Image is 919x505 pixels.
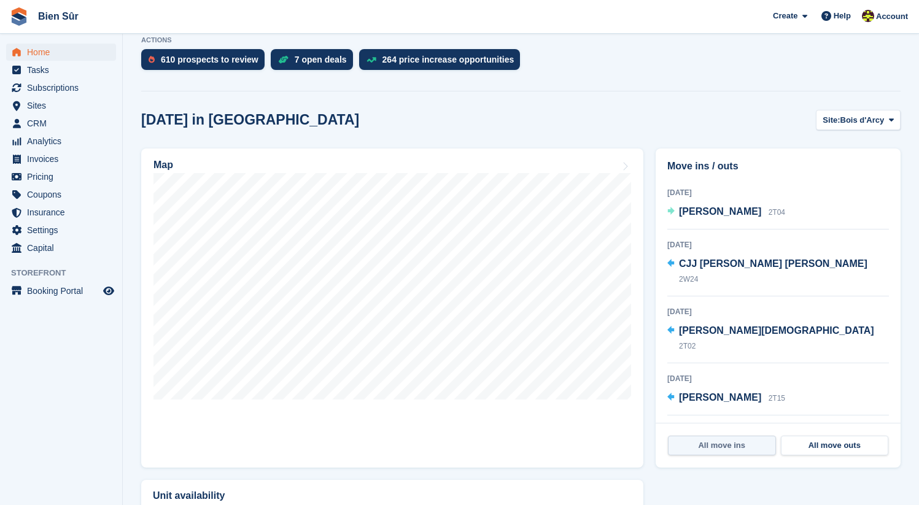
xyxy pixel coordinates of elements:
[124,77,134,87] img: tab_keywords_by_traffic_grey.svg
[32,32,135,42] div: Domain: [DOMAIN_NAME]
[6,44,116,61] a: menu
[6,133,116,150] a: menu
[834,10,851,22] span: Help
[679,258,867,269] span: CJJ [PERSON_NAME] [PERSON_NAME]
[153,160,173,171] h2: Map
[667,373,889,384] div: [DATE]
[781,436,889,455] a: All move outs
[27,115,101,132] span: CRM
[49,79,110,87] div: Domain Overview
[11,267,122,279] span: Storefront
[679,325,874,336] span: [PERSON_NAME][DEMOGRAPHIC_DATA]
[876,10,908,23] span: Account
[823,114,840,126] span: Site:
[667,323,889,354] a: [PERSON_NAME][DEMOGRAPHIC_DATA] 2T02
[6,239,116,256] a: menu
[33,6,83,26] a: Bien Sûr
[668,436,776,455] a: All move ins
[816,110,901,130] button: Site: Bois d'Arcy
[36,77,45,87] img: tab_domain_overview_orange.svg
[20,20,29,29] img: logo_orange.svg
[27,61,101,79] span: Tasks
[6,168,116,185] a: menu
[34,20,60,29] div: v 4.0.25
[278,55,289,64] img: deal-1b604bf984904fb50ccaf53a9ad4b4a5d6e5aea283cecdc64d6e3604feb123c2.svg
[138,79,203,87] div: Keywords by Traffic
[27,168,101,185] span: Pricing
[667,187,889,198] div: [DATE]
[27,44,101,61] span: Home
[6,222,116,239] a: menu
[359,49,527,76] a: 264 price increase opportunities
[27,79,101,96] span: Subscriptions
[840,114,885,126] span: Bois d'Arcy
[27,282,101,299] span: Booking Portal
[366,57,376,63] img: price_increase_opportunities-93ffe204e8149a01c8c9dc8f82e8f89637d9d84a8eef4429ea346261dce0b2c0.svg
[667,390,785,406] a: [PERSON_NAME] 2T15
[271,49,359,76] a: 7 open deals
[6,115,116,132] a: menu
[679,206,761,217] span: [PERSON_NAME]
[27,133,101,150] span: Analytics
[20,32,29,42] img: website_grey.svg
[667,239,889,250] div: [DATE]
[679,342,696,350] span: 2T02
[679,275,698,283] span: 2W24
[6,79,116,96] a: menu
[295,55,347,64] div: 7 open deals
[679,392,761,403] span: [PERSON_NAME]
[161,55,258,64] div: 610 prospects to review
[773,10,797,22] span: Create
[667,204,785,220] a: [PERSON_NAME] 2T04
[27,204,101,221] span: Insurance
[6,97,116,114] a: menu
[149,56,155,63] img: prospect-51fa495bee0391a8d652442698ab0144808aea92771e9ea1ae160a38d050c398.svg
[667,256,889,287] a: CJJ [PERSON_NAME] [PERSON_NAME] 2W24
[141,112,359,128] h2: [DATE] in [GEOGRAPHIC_DATA]
[27,97,101,114] span: Sites
[862,10,874,22] img: Marie Tran
[101,283,116,298] a: Preview store
[27,239,101,256] span: Capital
[153,490,225,501] h2: Unit availability
[667,159,889,174] h2: Move ins / outs
[6,150,116,168] a: menu
[382,55,514,64] div: 264 price increase opportunities
[27,222,101,239] span: Settings
[6,282,116,299] a: menu
[769,394,785,403] span: 2T15
[6,204,116,221] a: menu
[6,61,116,79] a: menu
[769,208,785,217] span: 2T04
[141,49,271,76] a: 610 prospects to review
[141,36,901,44] p: ACTIONS
[667,306,889,317] div: [DATE]
[10,7,28,26] img: stora-icon-8386f47178a22dfd0bd8f6a31ec36ba5ce8667c1dd55bd0f319d3a0aa187defe.svg
[27,150,101,168] span: Invoices
[27,186,101,203] span: Coupons
[6,186,116,203] a: menu
[141,148,643,468] a: Map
